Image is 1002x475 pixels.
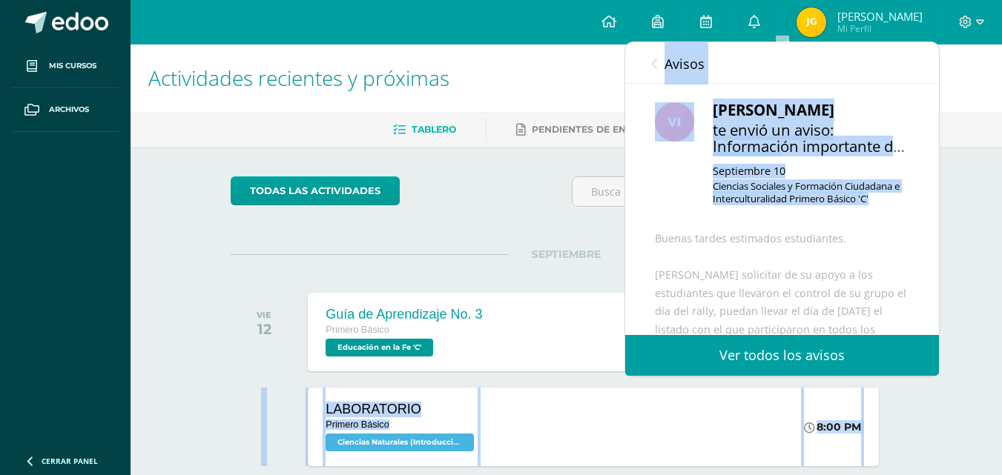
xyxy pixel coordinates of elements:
div: VIE [257,310,271,320]
input: Busca una actividad próxima aquí... [573,177,901,206]
span: Mi Perfil [837,22,923,35]
span: Ciencias Naturales (Introducción a la Biología) 'C' [326,434,474,451]
span: Pendientes de entrega [532,124,659,135]
span: Tablero [412,124,456,135]
span: Avisos [665,55,705,73]
a: Ver todos los avisos [625,335,939,376]
div: [PERSON_NAME] [713,99,909,122]
span: Primero Básico [326,325,389,335]
div: 8:00 PM [804,420,861,434]
div: Guía de Aprendizaje No. 3 [326,307,482,322]
div: te envió un aviso: Información importante de "Talleres". [713,122,909,156]
span: Cerrar panel [42,456,98,466]
p: Ciencias Sociales y Formación Ciudadana e Interculturalidad Primero Básico 'C' [713,180,909,205]
a: todas las Actividades [231,176,400,205]
span: Primero Básico [326,419,389,430]
span: [PERSON_NAME] [837,9,923,24]
span: SEPTIEMBRE [508,248,624,261]
div: LABORATORIO [326,402,478,417]
span: Actividades recientes y próximas [148,64,449,92]
span: Mis cursos [49,60,96,72]
a: Archivos [12,88,119,132]
div: Septiembre 10 [713,164,909,179]
a: Tablero [393,118,456,142]
span: Archivos [49,104,89,116]
a: Mis cursos [12,44,119,88]
span: Educación en la Fe 'C' [326,339,433,356]
img: 44b7314937dcab5c0bab56c489fb6ff9.png [797,7,826,37]
div: 12 [257,320,271,338]
a: Pendientes de entrega [516,118,659,142]
img: bd6d0aa147d20350c4821b7c643124fa.png [655,102,694,142]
